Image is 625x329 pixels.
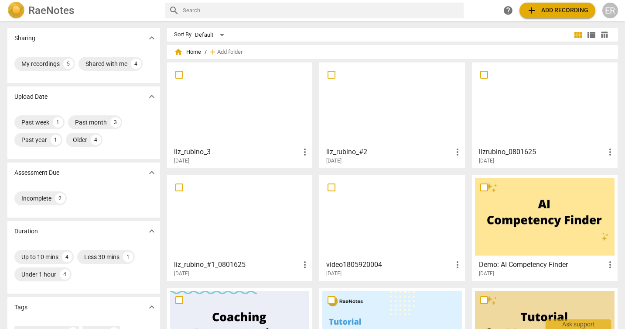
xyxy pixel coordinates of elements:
div: Past year [21,135,47,144]
p: Sharing [14,34,35,43]
span: [DATE] [479,270,494,277]
span: / [205,49,207,55]
button: Tile view [572,28,585,42]
span: view_module [573,30,584,40]
span: more_vert [605,147,615,157]
div: My recordings [21,59,60,68]
span: [DATE] [326,157,342,165]
span: [DATE] [174,270,189,277]
span: view_list [586,30,597,40]
span: home [174,48,183,56]
div: 4 [91,135,101,145]
div: Past month [75,118,107,127]
h3: liz_rubino_#2 [326,147,452,157]
span: expand_more [147,226,157,236]
div: Under 1 hour [21,270,56,279]
div: Shared with me [85,59,127,68]
a: Demo: AI Competency Finder[DATE] [475,178,615,277]
p: Tags [14,303,27,312]
span: help [503,5,513,16]
button: Show more [145,90,158,103]
button: List view [585,28,598,42]
a: LogoRaeNotes [7,2,158,19]
a: video1805920004[DATE] [322,178,462,277]
button: Upload [519,3,595,18]
span: add [208,48,217,56]
span: [DATE] [479,157,494,165]
span: expand_more [147,91,157,102]
div: 4 [60,269,70,280]
input: Search [183,3,460,17]
span: expand_more [147,302,157,312]
span: more_vert [605,260,615,270]
button: Show more [145,225,158,238]
span: more_vert [452,147,463,157]
button: Show more [145,301,158,314]
span: search [169,5,179,16]
button: Show more [145,166,158,179]
button: ER [602,3,618,18]
span: expand_more [147,33,157,43]
div: Less 30 mins [84,253,120,261]
h3: liz_rubino_#1_0801625 [174,260,300,270]
img: Logo [7,2,25,19]
div: 3 [110,117,121,128]
p: Assessment Due [14,168,59,177]
a: lizrubino_0801625[DATE] [475,66,615,164]
div: 1 [51,135,61,145]
span: Add folder [217,49,242,55]
div: 4 [62,252,72,262]
div: 5 [63,59,74,69]
span: Add recording [526,5,588,16]
div: 1 [123,252,133,262]
span: more_vert [300,147,310,157]
div: Incomplete [21,194,51,203]
div: Ask support [546,319,611,329]
span: add [526,5,537,16]
div: Up to 10 mins [21,253,58,261]
a: liz_rubino_#1_0801625[DATE] [170,178,310,277]
a: liz_rubino_3[DATE] [170,66,310,164]
h3: Demo: AI Competency Finder [479,260,605,270]
span: Home [174,48,201,56]
h3: liz_rubino_3 [174,147,300,157]
button: Show more [145,31,158,45]
h3: lizrubino_0801625 [479,147,605,157]
a: liz_rubino_#2[DATE] [322,66,462,164]
div: 2 [55,193,65,204]
div: Past week [21,118,49,127]
a: Help [500,3,516,18]
span: table_chart [600,31,608,39]
div: 1 [53,117,63,128]
button: Table view [598,28,611,42]
span: [DATE] [174,157,189,165]
div: 4 [131,59,141,69]
p: Upload Date [14,92,48,101]
span: [DATE] [326,270,342,277]
span: more_vert [300,260,310,270]
div: Older [73,135,87,144]
h3: video1805920004 [326,260,452,270]
div: Default [195,28,227,42]
h2: RaeNotes [28,4,74,17]
div: Sort By [174,31,191,38]
span: more_vert [452,260,463,270]
span: expand_more [147,167,157,178]
p: Duration [14,227,38,236]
